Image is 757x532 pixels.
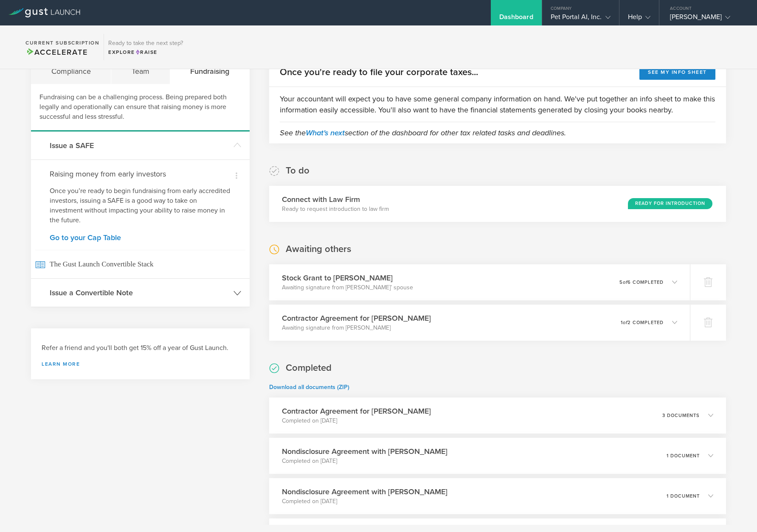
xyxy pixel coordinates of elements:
h3: Issue a SAFE [50,140,229,151]
em: of [623,320,628,325]
div: Ready for Introduction [628,198,712,209]
p: 1 2 completed [621,320,664,325]
h3: Stock Grant to [PERSON_NAME] [282,272,413,283]
a: Download all documents (ZIP) [269,384,349,391]
div: Fundraising can be a challenging process. Being prepared both legally and operationally can ensur... [31,84,250,132]
h2: Current Subscription [25,40,99,45]
div: Fundraising [170,59,250,84]
h3: Nondisclosure Agreement with [PERSON_NAME] [282,446,447,457]
p: 1 document [667,454,700,458]
h3: Ready to take the next step? [108,40,183,46]
h2: To do [286,165,310,177]
h2: Once you're ready to file your corporate taxes... [280,66,478,78]
p: Once you’re ready to begin fundraising from early accredited investors, issuing a SAFE is a good ... [50,186,231,225]
div: Help [628,13,650,25]
span: The Gust Launch Convertible Stack [35,250,245,278]
em: See the section of the dashboard for other tax related tasks and deadlines. [280,128,566,137]
h2: Awaiting others [286,243,351,255]
p: Ready to request introduction to law firm [282,205,389,213]
a: Go to your Cap Table [50,234,231,241]
h2: Completed [286,362,332,374]
div: Pet Portal AI, Inc. [551,13,611,25]
h3: Connect with Law Firm [282,194,389,205]
div: Ready to take the next step?ExploreRaise [104,34,187,60]
h3: Contractor Agreement for [PERSON_NAME] [282,313,431,324]
span: Accelerate [25,48,87,57]
a: What's next [306,128,345,137]
p: Your accountant will expect you to have some general company information on hand. We've put toget... [280,93,715,115]
iframe: Chat Widget [715,491,757,532]
h4: Raising money from early investors [50,168,231,179]
p: 3 documents [662,413,700,418]
p: 5 6 completed [619,280,664,285]
p: 1 document [667,494,700,498]
div: Connect with Law FirmReady to request introduction to law firmReady for Introduction [269,186,726,222]
h3: Contractor Agreement for [PERSON_NAME] [282,406,431,417]
h3: Nondisclosure Agreement with [PERSON_NAME] [282,486,447,497]
p: Awaiting signature from [PERSON_NAME]’ spouse [282,283,413,292]
span: Raise [135,49,158,55]
p: Completed on [DATE] [282,457,447,465]
p: Completed on [DATE] [282,417,431,425]
div: [PERSON_NAME] [670,13,742,25]
p: Completed on [DATE] [282,497,447,506]
em: of [623,280,628,285]
div: Team [111,59,170,84]
a: Learn more [42,361,239,367]
a: The Gust Launch Convertible Stack [31,250,250,278]
div: Compliance [31,59,111,84]
div: Dashboard [499,13,533,25]
p: Awaiting signature from [PERSON_NAME] [282,324,431,332]
div: Explore [108,48,183,56]
h3: Issue a Convertible Note [50,287,229,298]
button: See my info sheet [639,65,715,80]
h3: Refer a friend and you'll both get 15% off a year of Gust Launch. [42,343,239,353]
